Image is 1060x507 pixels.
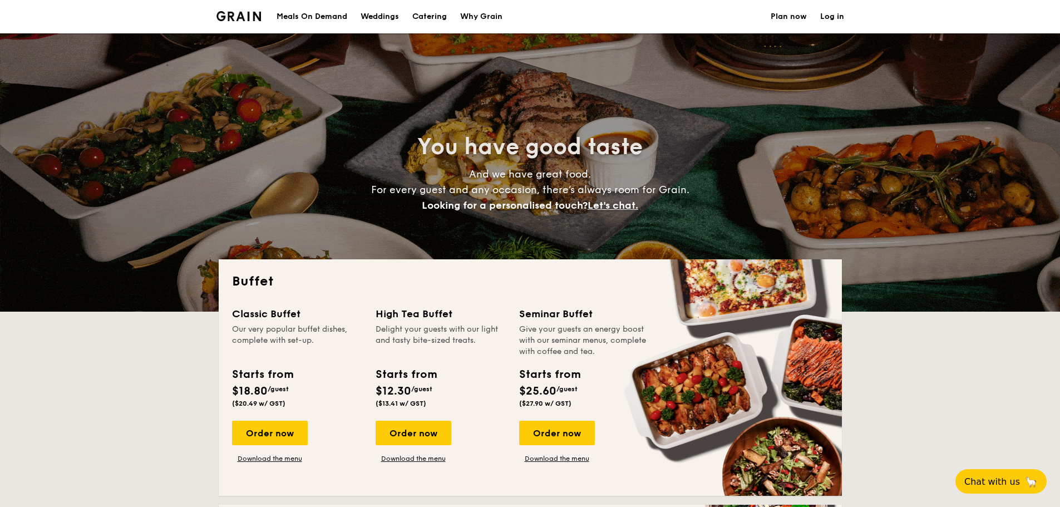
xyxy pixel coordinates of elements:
[376,454,451,463] a: Download the menu
[417,134,643,160] span: You have good taste
[376,421,451,445] div: Order now
[519,385,556,398] span: $25.60
[422,199,588,211] span: Looking for a personalised touch?
[232,385,268,398] span: $18.80
[371,168,689,211] span: And we have great food. For every guest and any occasion, there’s always room for Grain.
[519,324,649,357] div: Give your guests an energy boost with our seminar menus, complete with coffee and tea.
[376,385,411,398] span: $12.30
[232,454,308,463] a: Download the menu
[216,11,262,21] img: Grain
[376,306,506,322] div: High Tea Buffet
[519,400,571,407] span: ($27.90 w/ GST)
[556,385,578,393] span: /guest
[411,385,432,393] span: /guest
[1024,475,1038,488] span: 🦙
[519,306,649,322] div: Seminar Buffet
[519,454,595,463] a: Download the menu
[376,400,426,407] span: ($13.41 w/ GST)
[519,421,595,445] div: Order now
[376,324,506,357] div: Delight your guests with our light and tasty bite-sized treats.
[588,199,638,211] span: Let's chat.
[232,400,285,407] span: ($20.49 w/ GST)
[232,324,362,357] div: Our very popular buffet dishes, complete with set-up.
[268,385,289,393] span: /guest
[232,366,293,383] div: Starts from
[376,366,436,383] div: Starts from
[519,366,580,383] div: Starts from
[955,469,1047,494] button: Chat with us🦙
[232,306,362,322] div: Classic Buffet
[216,11,262,21] a: Logotype
[232,273,829,291] h2: Buffet
[964,476,1020,487] span: Chat with us
[232,421,308,445] div: Order now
